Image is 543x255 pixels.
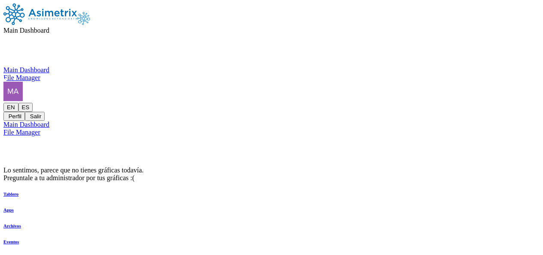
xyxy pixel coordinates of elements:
a: Main Dashboard [3,66,540,74]
div: Lo sentimos, parece que no tienes gráficas todavía. Preguntale a tu administrador por tus gráfica... [3,166,540,182]
img: Asimetrix logo [77,12,90,25]
a: Apps [3,207,21,212]
button: Perfil [3,112,25,121]
button: ES [18,103,33,112]
a: Eventos [3,239,21,244]
a: Archivos [3,223,21,228]
button: Salir [25,112,45,121]
span: Main Dashboard [3,27,49,34]
a: File Manager [3,74,540,82]
a: Main Dashboard [3,121,540,129]
img: Asimetrix logo [3,3,77,25]
a: File Manager [3,129,540,136]
button: EN [3,103,18,112]
img: marisol.dasilva@comayma.com profile pic [3,82,23,101]
a: Tablero [3,191,21,197]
